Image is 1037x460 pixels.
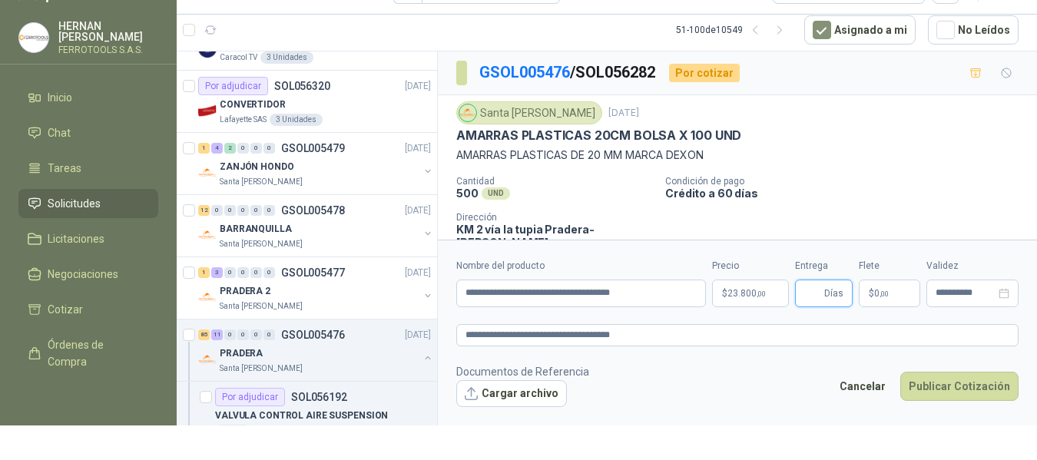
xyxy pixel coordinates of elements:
div: 0 [224,329,236,340]
a: Por adjudicarSOL056192VALVULA CONTROL AIRE SUSPENSION6 UND [177,382,437,444]
p: [DATE] [405,79,431,94]
span: Cotizar [48,301,83,318]
span: Órdenes de Compra [48,336,144,370]
div: 11 [211,329,223,340]
p: PRADERA [220,346,263,361]
p: GSOL005478 [281,205,345,216]
span: 0 [874,289,889,298]
p: CONVERTIDOR [220,98,286,112]
span: Solicitudes [48,195,101,212]
div: Por cotizar [669,64,740,82]
a: Inicio [18,83,158,112]
label: Entrega [795,259,853,273]
a: Remisiones [18,382,158,412]
img: Company Logo [198,350,217,369]
p: Santa [PERSON_NAME] [220,300,303,313]
img: Company Logo [459,104,476,121]
button: No Leídos [928,15,1019,45]
p: SOL056320 [274,81,330,91]
a: 85 11 0 0 0 0 GSOL005476[DATE] Company LogoPRADERASanta [PERSON_NAME] [198,326,434,375]
div: 0 [263,267,275,278]
span: ,00 [757,290,766,298]
button: Cancelar [831,372,894,401]
span: Días [824,280,843,306]
p: [DATE] [405,328,431,343]
div: 0 [224,267,236,278]
div: 0 [250,267,262,278]
p: ZANJÓN HONDO [220,160,294,174]
div: 0 [237,205,249,216]
p: GSOL005476 [281,329,345,340]
a: 1 4 2 0 0 0 GSOL005479[DATE] Company LogoZANJÓN HONDOSanta [PERSON_NAME] [198,139,434,188]
p: Santa [PERSON_NAME] [220,238,303,250]
p: GSOL005477 [281,267,345,278]
p: Crédito a 60 días [665,187,1031,200]
a: GSOL005476 [479,63,570,81]
a: Tareas [18,154,158,183]
label: Nombre del producto [456,259,706,273]
span: $ [869,289,874,298]
p: [DATE] [608,106,639,121]
p: PRADERA 2 [220,284,270,299]
p: [DATE] [405,141,431,156]
label: Flete [859,259,920,273]
p: BARRANQUILLA [220,222,292,237]
a: Órdenes de Compra [18,330,158,376]
p: 500 [456,187,479,200]
div: 3 Unidades [260,51,313,64]
div: 3 Unidades [270,114,323,126]
button: Asignado a mi [804,15,916,45]
a: Cotizar [18,295,158,324]
div: 1 [198,143,210,154]
div: 0 [211,205,223,216]
p: Documentos de Referencia [456,363,589,380]
div: 2 [224,143,236,154]
div: Por adjudicar [215,388,285,406]
button: Cargar archivo [456,380,567,408]
a: Negociaciones [18,260,158,289]
img: Company Logo [198,101,217,120]
span: Tareas [48,160,81,177]
div: Por adjudicar [198,77,268,95]
label: Validez [926,259,1019,273]
div: 3 [211,267,223,278]
div: 0 [263,143,275,154]
img: Company Logo [198,164,217,182]
div: 0 [224,205,236,216]
a: Solicitudes [18,189,158,218]
p: SOL056192 [291,392,347,402]
p: Caracol TV [220,51,257,64]
div: Santa [PERSON_NAME] [456,101,602,124]
div: 1 [198,267,210,278]
p: FERROTOOLS S.A.S. [58,45,158,55]
div: 0 [250,205,262,216]
div: 4 [211,143,223,154]
p: AMARRAS PLASTICAS DE 20 MM MARCA DEXON [456,147,1019,164]
button: Publicar Cotización [900,372,1019,401]
div: 6 UND [215,425,250,437]
div: 85 [198,329,210,340]
a: Licitaciones [18,224,158,253]
p: Santa [PERSON_NAME] [220,362,303,375]
label: Precio [712,259,789,273]
div: 12 [198,205,210,216]
p: / SOL056282 [479,61,657,84]
a: Por adjudicarSOL056320[DATE] Company LogoCONVERTIDORLafayette SAS3 Unidades [177,71,437,133]
div: UND [482,187,510,200]
p: Santa [PERSON_NAME] [220,176,303,188]
p: VALVULA CONTROL AIRE SUSPENSION [215,409,388,423]
div: 0 [250,329,262,340]
span: Negociaciones [48,266,118,283]
span: ,00 [880,290,889,298]
p: GSOL005479 [281,143,345,154]
img: Company Logo [198,288,217,306]
div: 0 [237,267,249,278]
div: 0 [250,143,262,154]
p: Dirección [456,212,621,223]
span: Chat [48,124,71,141]
p: $ 0,00 [859,280,920,307]
p: AMARRAS PLASTICAS 20CM BOLSA X 100 UND [456,127,741,144]
div: 0 [263,205,275,216]
span: Licitaciones [48,230,104,247]
div: 0 [237,329,249,340]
